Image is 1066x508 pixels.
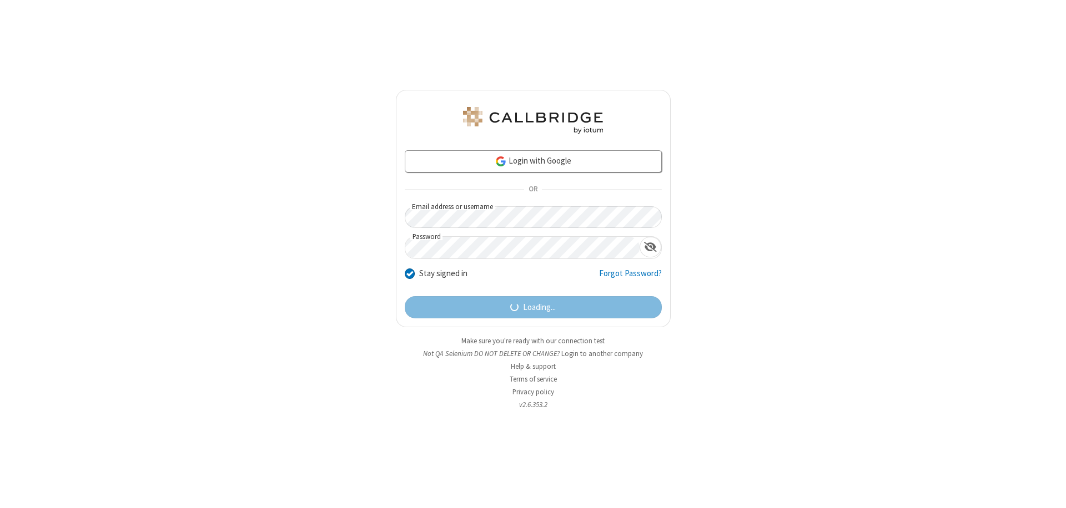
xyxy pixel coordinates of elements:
span: Loading... [523,301,556,314]
a: Privacy policy [512,387,554,397]
img: google-icon.png [495,155,507,167]
input: Email address or username [405,206,662,228]
li: Not QA Selenium DO NOT DELETE OR CHANGE? [396,348,671,359]
li: v2.6.353.2 [396,399,671,410]
a: Terms of service [510,374,557,384]
a: Make sure you're ready with our connection test [461,336,605,346]
iframe: Chat [1038,479,1058,500]
a: Forgot Password? [599,267,662,288]
input: Password [405,237,640,258]
div: Show password [640,237,661,257]
img: QA Selenium DO NOT DELETE OR CHANGE [461,107,605,134]
button: Login to another company [561,348,643,359]
a: Help & support [511,362,556,371]
label: Stay signed in [419,267,467,280]
a: Login with Google [405,150,662,172]
button: Loading... [405,296,662,318]
span: OR [524,182,542,197]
